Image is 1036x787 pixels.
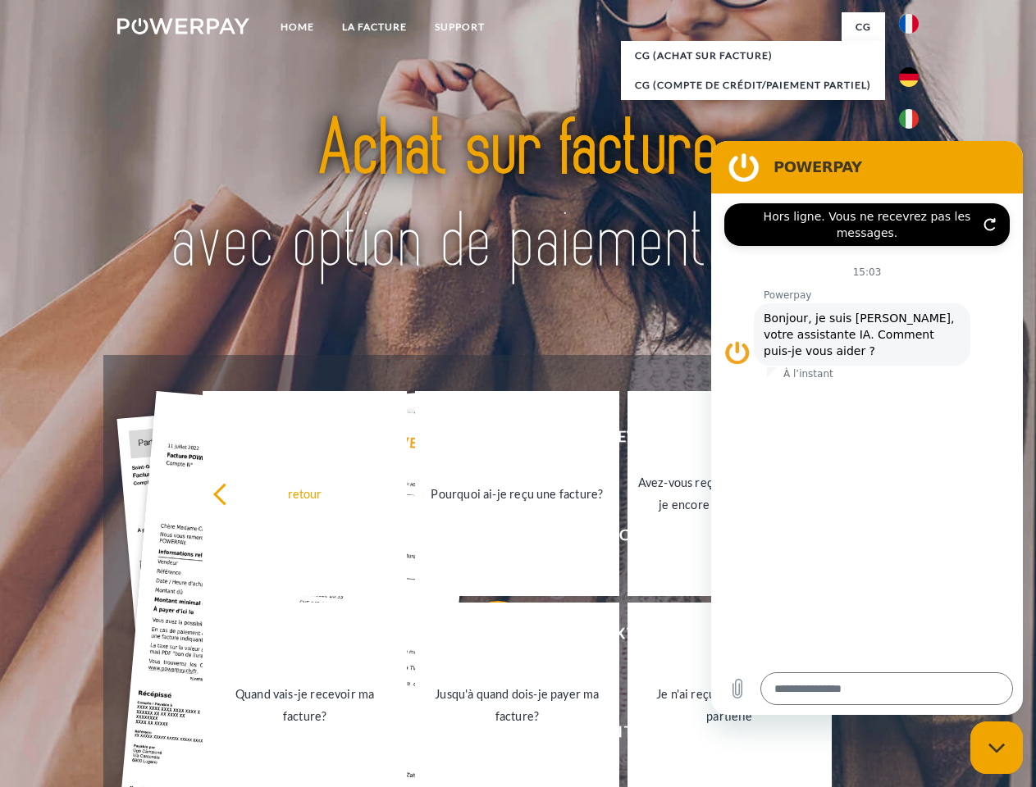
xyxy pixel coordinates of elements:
[267,12,328,42] a: Home
[637,683,822,727] div: Je n'ai reçu qu'une livraison partielle
[157,79,879,314] img: title-powerpay_fr.svg
[212,482,397,504] div: retour
[628,391,832,596] a: Avez-vous reçu mes paiements, ai-je encore un solde ouvert?
[842,12,885,42] a: CG
[899,14,919,34] img: fr
[117,18,249,34] img: logo-powerpay-white.svg
[637,471,822,516] div: Avez-vous reçu mes paiements, ai-je encore un solde ouvert?
[711,141,1023,715] iframe: Fenêtre de messagerie
[328,12,421,42] a: LA FACTURE
[212,683,397,727] div: Quand vais-je recevoir ma facture?
[899,109,919,129] img: it
[621,71,885,100] a: CG (Compte de crédit/paiement partiel)
[425,482,609,504] div: Pourquoi ai-je reçu une facture?
[425,683,609,727] div: Jusqu'à quand dois-je payer ma facture?
[970,721,1023,774] iframe: Bouton de lancement de la fenêtre de messagerie, conversation en cours
[421,12,499,42] a: Support
[621,41,885,71] a: CG (achat sur facture)
[899,67,919,87] img: de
